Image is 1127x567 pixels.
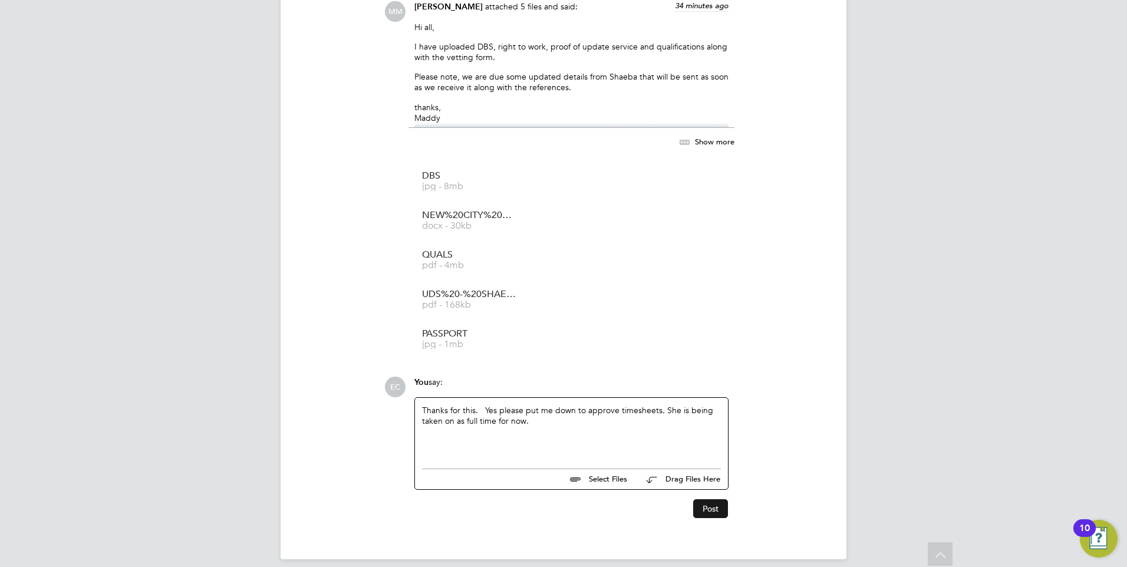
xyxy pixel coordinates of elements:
span: attached 5 files and said: [485,1,578,12]
a: NEW%20CITY%20COLLEGE%20FORM docx - 30kb [422,211,516,230]
span: jpg - 1mb [422,340,516,349]
span: NEW%20CITY%20COLLEGE%20FORM [422,211,516,220]
div: Thanks for this. Yes please put me down to approve timesheets. She is being taken on as full time... [422,405,721,456]
button: Drag Files Here [637,467,721,492]
span: pdf - 4mb [422,261,516,270]
span: docx - 30kb [422,222,516,230]
span: Show more [695,136,734,146]
p: thanks, Maddy [414,102,729,123]
span: pdf - 168kb [422,301,516,309]
button: Open Resource Center, 10 new notifications [1080,520,1118,558]
span: You [414,377,429,387]
span: [PERSON_NAME] [414,2,483,12]
span: jpg - 8mb [422,182,516,191]
span: MM [385,1,406,22]
div: say: [414,377,729,397]
span: PASSPORT [422,329,516,338]
a: DBS jpg - 8mb [422,172,516,191]
a: PASSPORT jpg - 1mb [422,329,516,349]
p: Please note, we are due some updated details from Shaeba that will be sent as soon as we receive ... [414,71,729,93]
p: I have uploaded DBS, right to work, proof of update service and qualifications along with the vet... [414,41,729,62]
span: DBS [422,172,516,180]
p: Hi all, [414,22,729,32]
a: UDS%20-%20SHAEBA pdf - 168kb [422,290,516,309]
span: 34 minutes ago [675,1,729,11]
span: EC [385,377,406,397]
a: QUALS pdf - 4mb [422,250,516,270]
span: QUALS [422,250,516,259]
span: UDS%20-%20SHAEBA [422,290,516,299]
button: Post [693,499,728,518]
div: 10 [1079,528,1090,543]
